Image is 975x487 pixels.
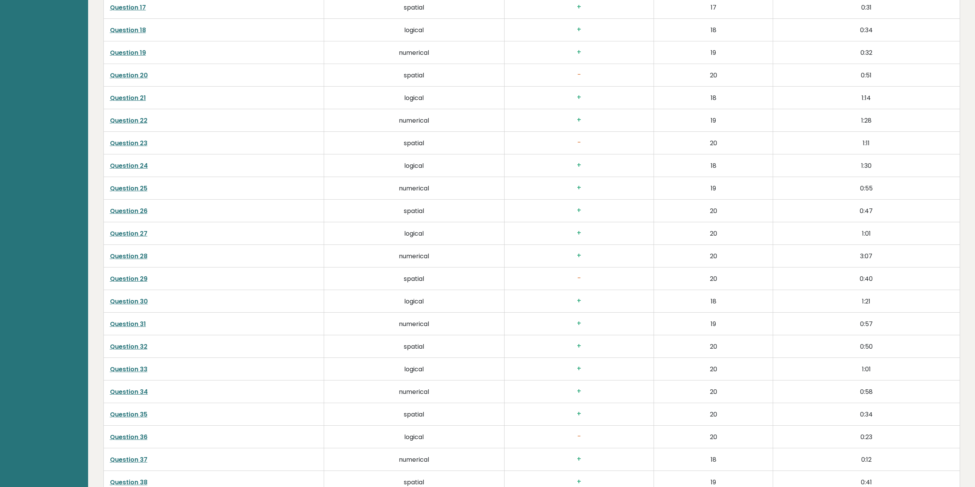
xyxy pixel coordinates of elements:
td: 18 [654,87,773,109]
td: 0:32 [773,41,960,64]
td: logical [324,358,505,380]
td: spatial [324,200,505,222]
a: Question 27 [110,229,147,238]
td: spatial [324,335,505,358]
a: Question 18 [110,26,146,34]
td: 0:58 [773,380,960,403]
h3: + [511,207,648,215]
td: 19 [654,109,773,132]
h3: + [511,48,648,56]
td: numerical [324,448,505,471]
td: 0:51 [773,64,960,87]
td: 1:01 [773,358,960,380]
h3: + [511,410,648,418]
td: numerical [324,380,505,403]
h3: + [511,229,648,237]
td: 0:57 [773,313,960,335]
td: 0:12 [773,448,960,471]
td: spatial [324,403,505,426]
a: Question 34 [110,387,148,396]
a: Question 32 [110,342,147,351]
h3: + [511,26,648,34]
h3: + [511,297,648,305]
h3: + [511,161,648,169]
td: 20 [654,267,773,290]
a: Question 19 [110,48,146,57]
td: 1:01 [773,222,960,245]
td: spatial [324,64,505,87]
h3: - [511,433,648,441]
td: 3:07 [773,245,960,267]
td: 1:11 [773,132,960,154]
a: Question 25 [110,184,147,193]
a: Question 35 [110,410,147,419]
h3: - [511,139,648,147]
td: 19 [654,177,773,200]
td: 20 [654,200,773,222]
td: logical [324,426,505,448]
h3: + [511,184,648,192]
td: 1:30 [773,154,960,177]
td: 20 [654,380,773,403]
a: Question 31 [110,320,146,328]
td: 18 [654,448,773,471]
h3: + [511,3,648,11]
td: 0:34 [773,403,960,426]
td: spatial [324,132,505,154]
td: 19 [654,313,773,335]
a: Question 29 [110,274,147,283]
td: 0:34 [773,19,960,41]
a: Question 38 [110,478,147,487]
td: logical [324,19,505,41]
td: 20 [654,64,773,87]
td: 0:23 [773,426,960,448]
td: numerical [324,109,505,132]
h3: + [511,455,648,463]
td: numerical [324,313,505,335]
td: 20 [654,245,773,267]
a: Question 17 [110,3,146,12]
td: 0:40 [773,267,960,290]
h3: + [511,387,648,395]
a: Question 36 [110,433,147,441]
a: Question 24 [110,161,148,170]
h3: + [511,365,648,373]
td: 0:50 [773,335,960,358]
h3: + [511,116,648,124]
td: 1:28 [773,109,960,132]
td: 0:55 [773,177,960,200]
td: numerical [324,177,505,200]
a: Question 22 [110,116,147,125]
td: logical [324,290,505,313]
h3: - [511,274,648,282]
a: Question 33 [110,365,147,374]
h3: + [511,320,648,328]
td: logical [324,87,505,109]
td: 18 [654,19,773,41]
a: Question 23 [110,139,147,148]
a: Question 28 [110,252,147,261]
h3: + [511,93,648,102]
td: numerical [324,245,505,267]
td: logical [324,154,505,177]
td: 20 [654,358,773,380]
td: 18 [654,154,773,177]
a: Question 30 [110,297,148,306]
td: 19 [654,41,773,64]
td: spatial [324,267,505,290]
a: Question 21 [110,93,146,102]
a: Question 20 [110,71,148,80]
a: Question 37 [110,455,147,464]
td: 1:14 [773,87,960,109]
h3: + [511,252,648,260]
td: 20 [654,403,773,426]
h3: - [511,71,648,79]
td: 20 [654,335,773,358]
td: 20 [654,426,773,448]
td: 18 [654,290,773,313]
td: 20 [654,132,773,154]
td: 1:21 [773,290,960,313]
td: 0:47 [773,200,960,222]
h3: + [511,342,648,350]
td: logical [324,222,505,245]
